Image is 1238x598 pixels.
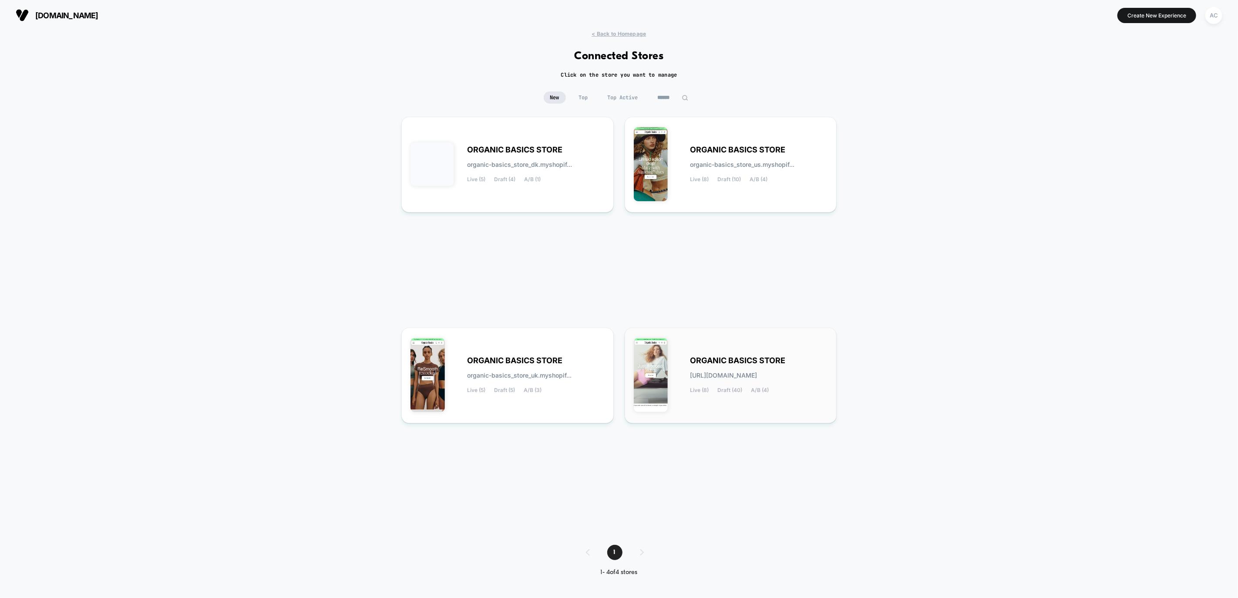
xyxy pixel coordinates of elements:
span: Live (5) [467,176,485,182]
img: Visually logo [16,9,29,22]
span: Draft (10) [718,176,741,182]
div: AC [1205,7,1222,24]
span: A/B (1) [524,176,541,182]
span: Top [572,91,595,104]
span: [URL][DOMAIN_NAME] [690,372,757,378]
span: ORGANIC BASICS STORE [690,358,786,364]
span: organic-basics_store_dk.myshopif... [467,162,572,168]
span: ORGANIC BASICS STORE [690,147,786,153]
h2: Click on the store you want to manage [561,71,677,78]
span: Live (5) [467,387,485,393]
button: [DOMAIN_NAME] [13,8,101,22]
button: AC [1203,7,1225,24]
span: New [544,91,566,104]
img: ORGANIC_BASICS_STORE_UK [410,338,445,412]
span: Draft (5) [494,387,515,393]
span: 1 [607,545,622,560]
span: Draft (40) [718,387,743,393]
img: edit [682,95,688,101]
span: organic-basics_store_uk.myshopif... [467,372,572,378]
span: A/B (4) [750,176,768,182]
img: ORGANIC_BASICS_STORE_DK [410,142,454,186]
span: Live (8) [690,176,709,182]
div: 1 - 4 of 4 stores [577,569,661,576]
span: ORGANIC BASICS STORE [467,358,562,364]
span: A/B (3) [524,387,542,393]
h1: Connected Stores [575,50,664,63]
span: A/B (4) [751,387,769,393]
span: Draft (4) [494,176,515,182]
span: Live (8) [690,387,709,393]
span: < Back to Homepage [592,30,646,37]
img: ORGANIC_BASICS_STORE_US [634,127,668,201]
span: ORGANIC BASICS STORE [467,147,562,153]
span: organic-basics_store_us.myshopif... [690,162,795,168]
span: [DOMAIN_NAME] [35,11,98,20]
img: ORGANIC_BASICS_STORE [634,338,668,412]
button: Create New Experience [1117,8,1196,23]
span: Top Active [601,91,645,104]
